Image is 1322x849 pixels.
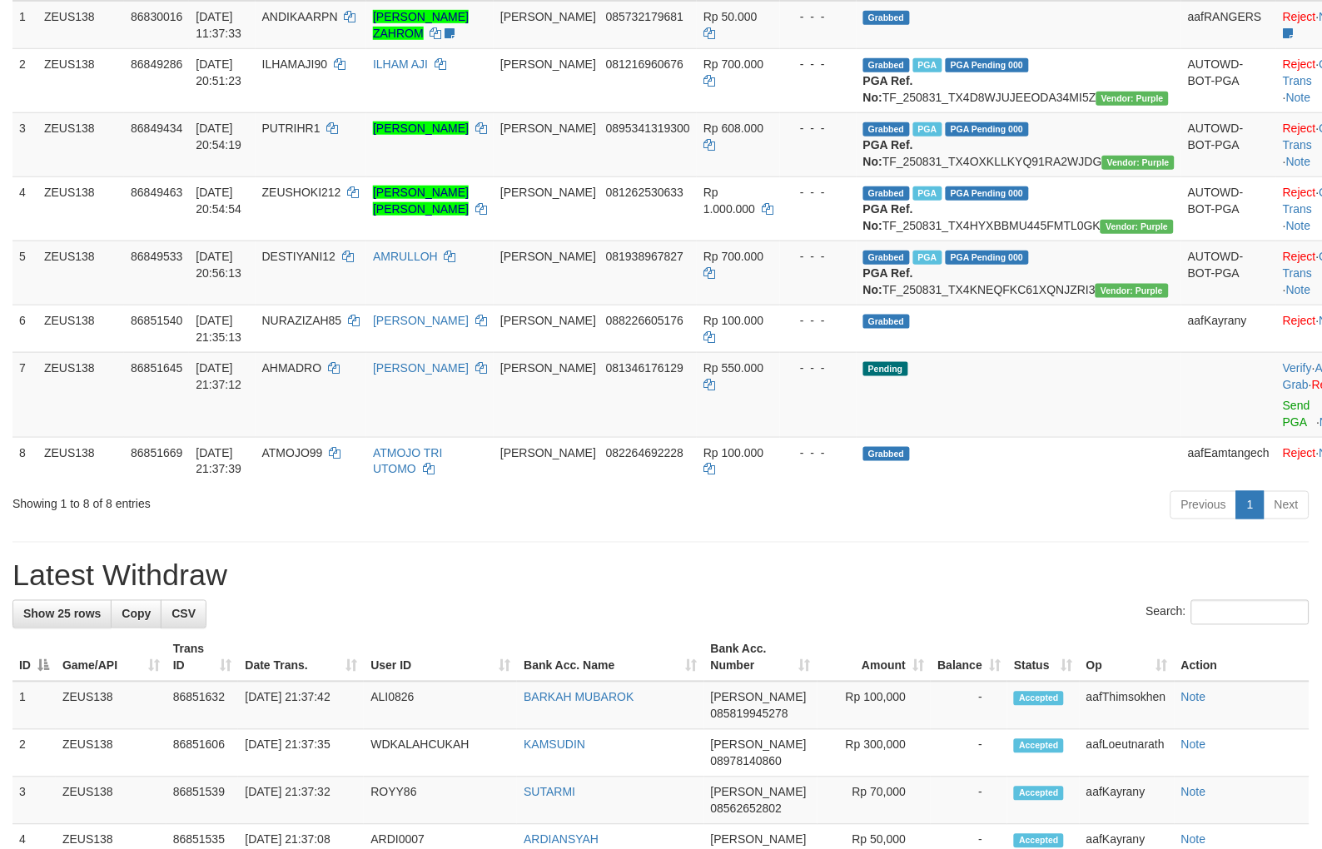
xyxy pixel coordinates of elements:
a: ILHAM AJI [373,57,428,71]
span: [PERSON_NAME] [500,10,596,23]
td: 1 [12,1,37,49]
span: [PERSON_NAME] [500,446,596,459]
span: Vendor URL: https://trx4.1velocity.biz [1101,220,1173,234]
a: [PERSON_NAME] [373,314,469,327]
th: Game/API: activate to sort column ascending [56,634,166,682]
td: ZEUS138 [37,241,124,305]
td: ZEUS138 [37,112,124,176]
td: TF_250831_TX4D8WJUJEEODA34MI5Z [857,48,1181,112]
span: Pending [863,362,908,376]
td: aafLoeutnarath [1080,730,1175,777]
span: Accepted [1014,787,1064,801]
th: Action [1175,634,1310,682]
span: ATMOJO99 [262,446,323,459]
span: 86851540 [131,314,182,327]
span: [PERSON_NAME] [711,738,807,752]
a: Show 25 rows [12,600,112,628]
a: Reject [1283,314,1316,327]
th: Balance: activate to sort column ascending [931,634,1007,682]
th: Date Trans.: activate to sort column ascending [238,634,364,682]
td: Rp 300,000 [818,730,932,777]
a: Copy [111,600,162,628]
td: 2 [12,48,37,112]
td: ROYY86 [364,777,517,825]
a: AMRULLOH [373,250,438,263]
span: [PERSON_NAME] [500,186,596,199]
span: Accepted [1014,692,1064,706]
label: Search: [1146,600,1310,625]
a: Note [1286,91,1311,104]
span: [DATE] 20:54:19 [196,122,241,151]
span: Grabbed [863,251,910,265]
td: [DATE] 21:37:32 [238,777,364,825]
div: - - - [787,360,850,376]
span: 86830016 [131,10,182,23]
a: Reject [1283,250,1316,263]
span: [PERSON_NAME] [500,122,596,135]
th: Status: activate to sort column ascending [1007,634,1080,682]
span: Vendor URL: https://trx4.1velocity.biz [1096,284,1168,298]
td: ZEUS138 [37,352,124,437]
b: PGA Ref. No: [863,74,913,104]
td: TF_250831_TX4OXKLLKYQ91RA2WJDG [857,112,1181,176]
span: Copy [122,608,151,621]
td: ZEUS138 [37,1,124,49]
td: - [931,682,1007,730]
td: - [931,777,1007,825]
span: 86851669 [131,446,182,459]
span: [DATE] 21:37:39 [196,446,241,476]
span: [PERSON_NAME] [711,691,807,704]
span: PGA Pending [946,186,1029,201]
div: Showing 1 to 8 of 8 entries [12,489,539,513]
span: PGA Pending [946,58,1029,72]
td: 86851539 [166,777,239,825]
b: PGA Ref. No: [863,202,913,232]
a: [PERSON_NAME] [373,361,469,375]
span: PGA Pending [946,122,1029,137]
span: Copy 081346176129 to clipboard [606,361,683,375]
a: Send PGA [1283,399,1310,429]
span: Copy 081262530633 to clipboard [606,186,683,199]
span: DESTIYANI12 [262,250,335,263]
td: WDKALAHCUKAH [364,730,517,777]
span: [PERSON_NAME] [711,786,807,799]
a: ARDIANSYAH [524,833,599,847]
span: Vendor URL: https://trx4.1velocity.biz [1096,92,1169,106]
span: Vendor URL: https://trx4.1velocity.biz [1102,156,1175,170]
td: 2 [12,730,56,777]
td: AUTOWD-BOT-PGA [1181,176,1276,241]
div: - - - [787,56,850,72]
td: TF_250831_TX4KNEQFKC61XQNJZRI3 [857,241,1181,305]
span: [DATE] 21:35:13 [196,314,241,344]
th: Op: activate to sort column ascending [1080,634,1175,682]
span: Copy 081938967827 to clipboard [606,250,683,263]
span: [DATE] 20:56:13 [196,250,241,280]
span: Rp 50.000 [703,10,758,23]
b: PGA Ref. No: [863,266,913,296]
a: Note [1181,833,1206,847]
td: ZEUS138 [37,176,124,241]
span: Marked by aafRornrotha [913,186,942,201]
span: Grabbed [863,447,910,461]
td: - [931,730,1007,777]
td: aafKayrany [1080,777,1175,825]
a: Note [1181,786,1206,799]
td: TF_250831_TX4HYXBBMU445FMTL0GK [857,176,1181,241]
span: 86849286 [131,57,182,71]
span: [DATE] 21:37:12 [196,361,241,391]
td: ZEUS138 [56,777,166,825]
span: Rp 100.000 [703,446,763,459]
td: AUTOWD-BOT-PGA [1181,112,1276,176]
input: Search: [1191,600,1310,625]
a: Verify [1283,361,1312,375]
a: ATMOJO TRI UTOMO [373,446,442,476]
div: - - - [787,120,850,137]
span: CSV [171,608,196,621]
a: Next [1264,491,1310,519]
td: 6 [12,305,37,352]
a: Reject [1283,186,1316,199]
div: - - - [787,184,850,201]
span: Rp 100.000 [703,314,763,327]
span: Copy 085732179681 to clipboard [606,10,683,23]
span: [DATE] 20:54:54 [196,186,241,216]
